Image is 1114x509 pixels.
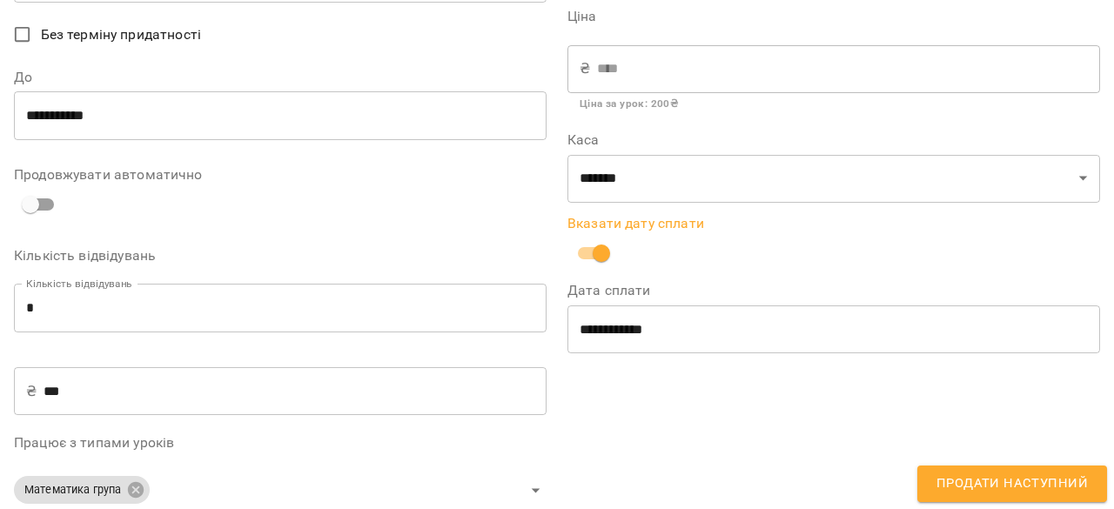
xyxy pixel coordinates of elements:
label: Продовжувати автоматично [14,168,547,182]
label: До [14,70,547,84]
span: Продати наступний [936,472,1088,495]
p: ₴ [580,58,590,79]
div: Математика група [14,476,150,504]
p: ₴ [26,381,37,402]
label: Вказати дату сплати [567,217,1100,231]
button: Продати наступний [917,465,1107,502]
label: Дата сплати [567,284,1100,298]
b: Ціна за урок : 200 ₴ [580,97,678,110]
span: Математика група [14,482,131,499]
label: Ціна [567,10,1100,23]
span: Без терміну придатності [41,24,201,45]
label: Кількість відвідувань [14,249,547,263]
label: Працює з типами уроків [14,436,547,450]
label: Каса [567,133,1100,147]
